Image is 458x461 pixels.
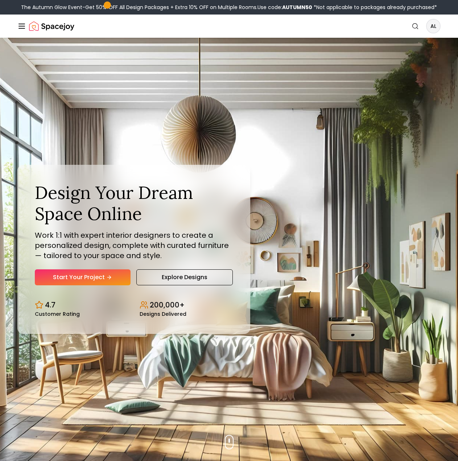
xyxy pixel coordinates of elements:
span: AL [427,20,440,33]
div: The Autumn Glow Event-Get 50% OFF All Design Packages + Extra 10% OFF on Multiple Rooms. [21,4,437,11]
b: AUTUMN50 [282,4,312,11]
nav: Global [17,15,441,38]
span: *Not applicable to packages already purchased* [312,4,437,11]
small: Customer Rating [35,311,80,317]
a: Start Your Project [35,269,131,285]
a: Spacejoy [29,19,74,33]
small: Designs Delivered [140,311,186,317]
p: 4.7 [45,300,55,310]
div: Design stats [35,294,233,317]
a: Explore Designs [136,269,233,285]
p: 200,000+ [150,300,185,310]
p: Work 1:1 with expert interior designers to create a personalized design, complete with curated fu... [35,230,233,261]
img: Spacejoy Logo [29,19,74,33]
button: AL [426,19,441,33]
h1: Design Your Dream Space Online [35,182,233,224]
span: Use code: [257,4,312,11]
